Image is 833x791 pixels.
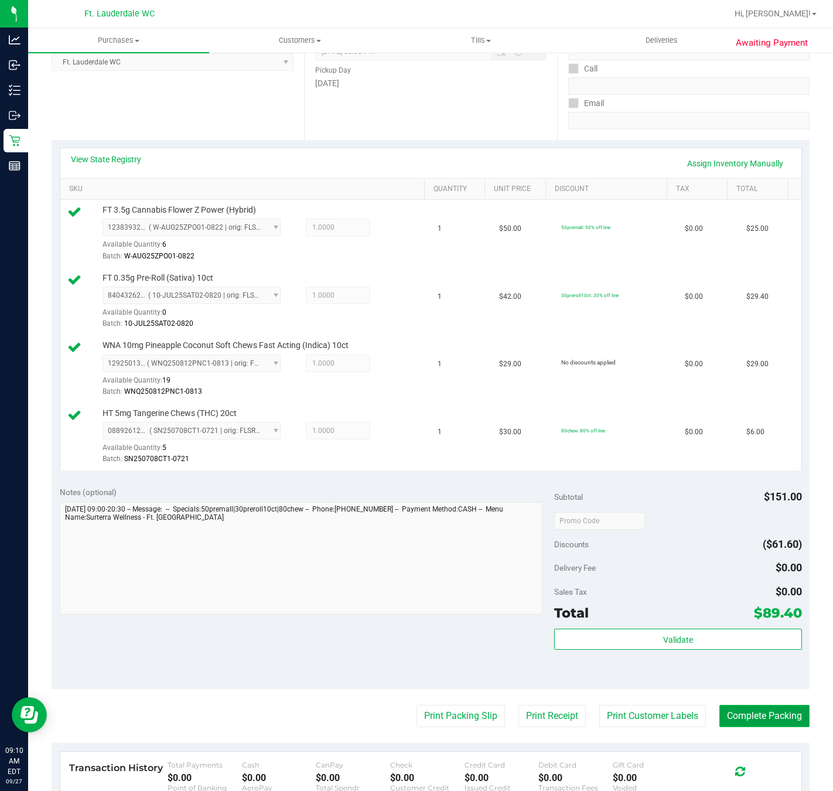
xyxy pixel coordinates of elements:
[735,9,811,18] span: Hi, [PERSON_NAME]!
[9,160,21,172] inline-svg: Reports
[754,605,802,621] span: $89.40
[736,36,808,50] span: Awaiting Payment
[103,372,289,395] div: Available Quantity:
[499,223,521,234] span: $50.00
[499,359,521,370] span: $29.00
[465,772,539,783] div: $0.00
[69,185,419,194] a: SKU
[499,291,521,302] span: $42.00
[676,185,723,194] a: Tax
[518,705,586,727] button: Print Receipt
[84,9,155,19] span: Ft. Lauderdale WC
[162,376,170,384] span: 19
[103,387,122,395] span: Batch:
[538,772,613,783] div: $0.00
[764,490,802,503] span: $151.00
[685,291,703,302] span: $0.00
[71,154,141,165] a: View State Registry
[103,408,237,419] span: HT 5mg Tangerine Chews (THC) 20ct
[103,439,289,462] div: Available Quantity:
[103,204,256,216] span: FT 3.5g Cannabis Flower Z Power (Hybrid)
[776,585,802,598] span: $0.00
[763,538,802,550] span: ($61.60)
[613,761,687,769] div: Gift Card
[103,272,213,284] span: FT 0.35g Pre-Roll (Sativa) 10ct
[433,185,480,194] a: Quantity
[613,772,687,783] div: $0.00
[390,772,465,783] div: $0.00
[599,705,706,727] button: Print Customer Labels
[168,761,242,769] div: Total Payments
[685,359,703,370] span: $0.00
[746,427,764,438] span: $6.00
[315,77,546,90] div: [DATE]
[554,587,587,596] span: Sales Tax
[561,292,619,298] span: 30preroll10ct: 30% off line
[315,65,351,76] label: Pickup Day
[499,427,521,438] span: $30.00
[390,761,465,769] div: Check
[554,629,801,650] button: Validate
[438,223,442,234] span: 1
[5,745,23,777] p: 09:10 AM EDT
[568,95,604,112] label: Email
[494,185,541,194] a: Unit Price
[103,252,122,260] span: Batch:
[554,512,645,530] input: Promo Code
[568,60,598,77] label: Call
[736,185,783,194] a: Total
[561,428,605,434] span: 80chew: 80% off line
[103,319,122,328] span: Batch:
[438,291,442,302] span: 1
[416,705,505,727] button: Print Packing Slip
[9,110,21,121] inline-svg: Outbound
[555,185,662,194] a: Discount
[663,635,693,645] span: Validate
[630,35,694,46] span: Deliveries
[103,340,349,351] span: WNA 10mg Pineapple Coconut Soft Chews Fast Acting (Indica) 10ct
[571,28,752,53] a: Deliveries
[538,761,613,769] div: Debit Card
[168,772,242,783] div: $0.00
[124,387,202,395] span: WNQ250812PNC1-0813
[316,772,390,783] div: $0.00
[685,427,703,438] span: $0.00
[9,135,21,146] inline-svg: Retail
[124,319,193,328] span: 10-JUL25SAT02-0820
[124,252,194,260] span: W-AUG25ZPO01-0822
[554,605,589,621] span: Total
[554,563,596,572] span: Delivery Fee
[746,359,769,370] span: $29.00
[103,455,122,463] span: Batch:
[103,236,289,259] div: Available Quantity:
[568,77,810,95] input: Format: (999) 999-9999
[438,427,442,438] span: 1
[719,705,810,727] button: Complete Packing
[9,34,21,46] inline-svg: Analytics
[5,777,23,786] p: 09/27
[28,28,209,53] a: Purchases
[391,35,571,46] span: Tills
[28,35,209,46] span: Purchases
[746,223,769,234] span: $25.00
[162,444,166,452] span: 5
[554,534,589,555] span: Discounts
[242,772,316,783] div: $0.00
[776,561,802,574] span: $0.00
[60,487,117,497] span: Notes (optional)
[316,761,390,769] div: CanPay
[746,291,769,302] span: $29.40
[9,59,21,71] inline-svg: Inbound
[561,224,610,230] span: 50premall: 50% off line
[685,223,703,234] span: $0.00
[210,35,390,46] span: Customers
[680,154,791,173] a: Assign Inventory Manually
[162,240,166,248] span: 6
[9,84,21,96] inline-svg: Inventory
[209,28,390,53] a: Customers
[561,359,616,366] span: No discounts applied
[390,28,571,53] a: Tills
[465,761,539,769] div: Credit Card
[12,697,47,732] iframe: Resource center
[124,455,189,463] span: SN250708CT1-0721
